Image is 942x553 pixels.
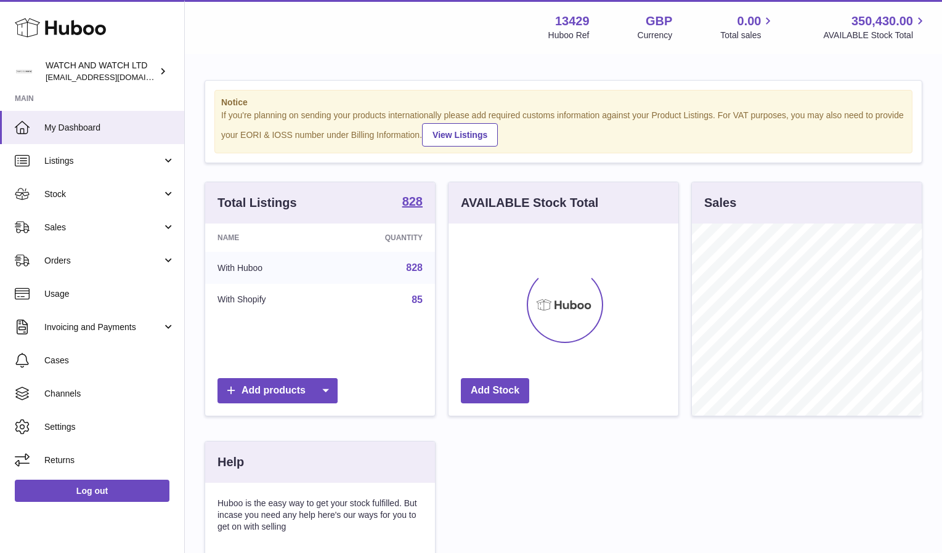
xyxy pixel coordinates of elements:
[461,378,529,403] a: Add Stock
[44,421,175,433] span: Settings
[44,355,175,366] span: Cases
[205,284,329,316] td: With Shopify
[823,30,927,41] span: AVAILABLE Stock Total
[412,294,423,305] a: 85
[44,255,162,267] span: Orders
[422,123,498,147] a: View Listings
[217,195,297,211] h3: Total Listings
[555,13,590,30] strong: 13429
[46,60,156,83] div: WATCH AND WATCH LTD
[720,30,775,41] span: Total sales
[638,30,673,41] div: Currency
[217,378,338,403] a: Add products
[46,72,181,82] span: [EMAIL_ADDRESS][DOMAIN_NAME]
[15,480,169,502] a: Log out
[548,30,590,41] div: Huboo Ref
[217,498,423,533] p: Huboo is the easy way to get your stock fulfilled. But incase you need any help here's our ways f...
[646,13,672,30] strong: GBP
[44,288,175,300] span: Usage
[15,62,33,81] img: baris@watchandwatch.co.uk
[461,195,598,211] h3: AVAILABLE Stock Total
[221,97,906,108] strong: Notice
[329,224,435,252] th: Quantity
[402,195,423,210] a: 828
[44,454,175,466] span: Returns
[205,224,329,252] th: Name
[851,13,913,30] span: 350,430.00
[737,13,761,30] span: 0.00
[221,110,906,147] div: If you're planning on sending your products internationally please add required customs informati...
[44,155,162,167] span: Listings
[720,13,775,41] a: 0.00 Total sales
[704,195,736,211] h3: Sales
[823,13,927,41] a: 350,430.00 AVAILABLE Stock Total
[44,122,175,134] span: My Dashboard
[402,195,423,208] strong: 828
[44,222,162,233] span: Sales
[217,454,244,470] h3: Help
[44,188,162,200] span: Stock
[44,321,162,333] span: Invoicing and Payments
[44,388,175,400] span: Channels
[406,262,423,273] a: 828
[205,252,329,284] td: With Huboo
